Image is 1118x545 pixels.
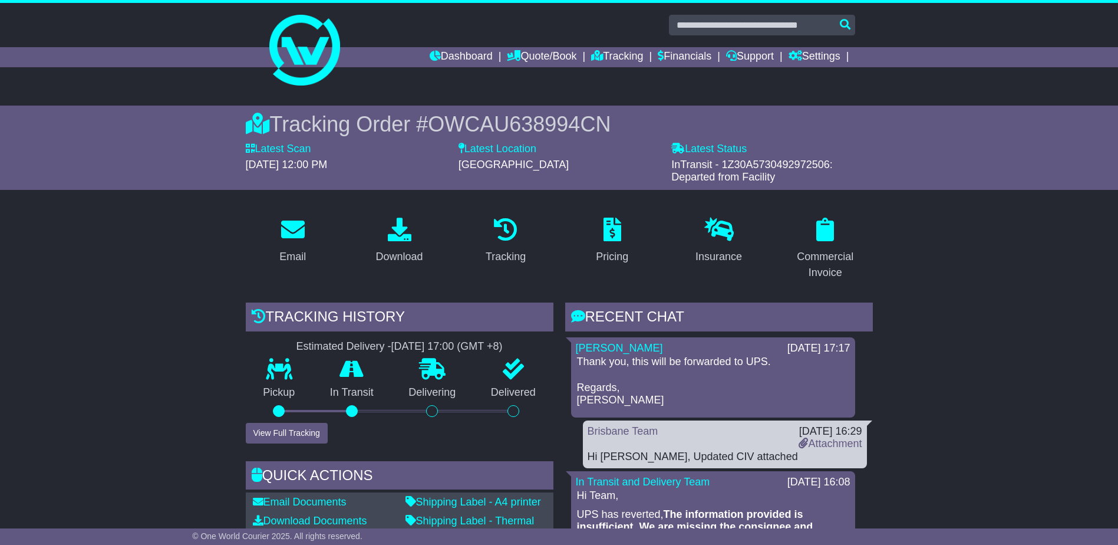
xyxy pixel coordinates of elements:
[279,249,306,265] div: Email
[428,112,611,136] span: OWCAU638994CN
[658,47,711,67] a: Financials
[246,111,873,137] div: Tracking Order #
[246,423,328,444] button: View Full Tracking
[486,249,526,265] div: Tracking
[391,340,503,353] div: [DATE] 17:00 (GMT +8)
[778,214,873,285] a: Commercial Invoice
[591,47,643,67] a: Tracking
[405,515,535,540] a: Shipping Label - Thermal printer
[576,476,710,488] a: In Transit and Delivery Team
[246,340,553,353] div: Estimated Delivery -
[272,214,314,269] a: Email
[192,531,362,541] span: © One World Courier 2025. All rights reserved.
[368,214,430,269] a: Download
[391,386,474,399] p: Delivering
[588,425,658,437] a: Brisbane Team
[246,386,313,399] p: Pickup
[507,47,576,67] a: Quote/Book
[405,496,541,508] a: Shipping Label - A4 printer
[246,143,311,156] label: Latest Scan
[246,461,553,493] div: Quick Actions
[688,214,750,269] a: Insurance
[596,249,628,265] div: Pricing
[577,490,849,503] p: Hi Team,
[577,356,849,406] p: Thank you, this will be forwarded to UPS. Regards, [PERSON_NAME]
[253,496,347,508] a: Email Documents
[312,386,391,399] p: In Transit
[787,476,850,489] div: [DATE] 16:08
[799,438,862,449] a: Attachment
[565,303,873,334] div: RECENT CHAT
[459,143,536,156] label: Latest Location
[430,47,493,67] a: Dashboard
[588,214,636,269] a: Pricing
[576,342,663,354] a: [PERSON_NAME]
[787,342,850,355] div: [DATE] 17:17
[478,214,533,269] a: Tracking
[695,249,742,265] div: Insurance
[459,159,569,170] span: [GEOGRAPHIC_DATA]
[799,425,862,438] div: [DATE] 16:29
[789,47,840,67] a: Settings
[726,47,774,67] a: Support
[588,451,862,464] div: Hi [PERSON_NAME], Updated CIV attached
[253,515,367,527] a: Download Documents
[246,303,553,334] div: Tracking history
[473,386,553,399] p: Delivered
[671,159,833,183] span: InTransit - 1Z30A5730492972506: Departed from Facility
[786,249,865,281] div: Commercial Invoice
[375,249,423,265] div: Download
[671,143,747,156] label: Latest Status
[246,159,328,170] span: [DATE] 12:00 PM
